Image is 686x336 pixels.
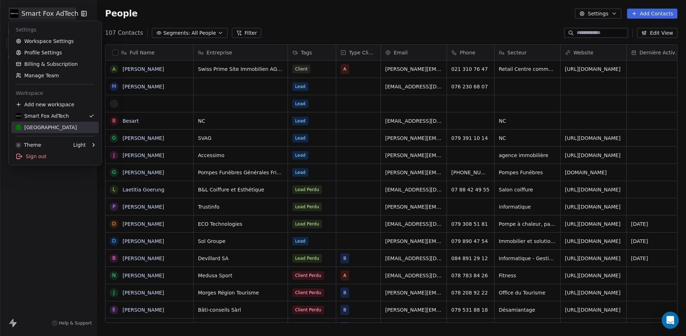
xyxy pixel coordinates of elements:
[11,99,99,110] div: Add new workspace
[11,47,99,58] a: Profile Settings
[16,141,41,148] div: Theme
[16,125,21,130] img: Logo_Bellefontaine_Black.png
[11,35,99,47] a: Workspace Settings
[16,124,77,131] div: [GEOGRAPHIC_DATA]
[11,151,99,162] div: Sign out
[16,112,69,120] div: Smart Fox AdTech
[11,70,99,81] a: Manage Team
[11,24,99,35] div: Settings
[73,141,86,148] div: Light
[16,113,21,119] img: Logo%20500x500%20%20px.jpeg
[11,87,99,99] div: Workspace
[11,58,99,70] a: Billing & Subscription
